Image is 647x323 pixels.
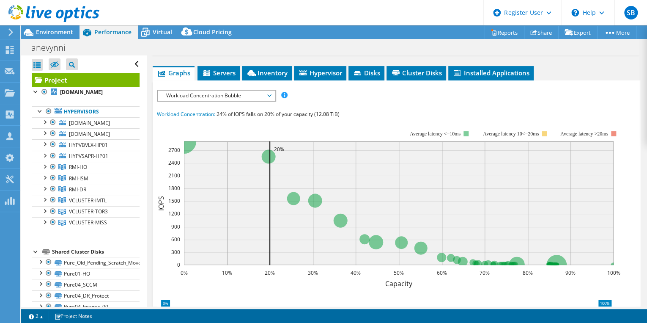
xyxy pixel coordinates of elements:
h1: anevynni [27,43,79,52]
text: Average latency >20ms [560,131,608,137]
text: 2400 [168,159,180,166]
span: Virtual [153,28,172,36]
span: Performance [94,28,132,36]
text: 90% [565,269,576,276]
span: Workload Concentration: [157,110,215,118]
a: More [597,26,636,39]
text: 80% [523,269,533,276]
span: Inventory [246,69,288,77]
a: Pure01-HO [32,268,140,279]
text: 0 [177,261,180,268]
span: RMI-ISM [69,175,88,182]
text: 2100 [168,172,180,179]
text: 100% [607,269,620,276]
span: Servers [202,69,236,77]
text: 600 [171,236,180,243]
text: IOPS [156,196,166,210]
text: 1500 [168,197,180,204]
a: VCLUSTER-MISS [32,217,140,228]
span: [DOMAIN_NAME] [69,130,110,138]
b: [DOMAIN_NAME] [60,88,103,96]
span: RMI-HO [69,163,87,171]
a: Pure_Old_Pending_Scratch_Move [32,257,140,268]
text: 50% [394,269,404,276]
text: 10% [222,269,232,276]
a: VCLUSTER-TOR3 [32,206,140,217]
a: Reports [484,26,524,39]
a: Project [32,73,140,87]
text: Capacity [385,279,413,288]
a: RMI-HO [32,162,140,173]
a: Pure04_DR_Protect [32,290,140,301]
a: Pure04_SCCM [32,279,140,290]
span: RMI-DR [69,186,86,193]
span: Cluster Disks [391,69,442,77]
span: [DOMAIN_NAME] [69,119,110,127]
a: 2 [23,311,49,321]
text: 900 [171,223,180,230]
span: Graphs [157,69,190,77]
span: HYPVBVLX-HP01 [69,141,108,149]
text: 60% [437,269,447,276]
span: Hypervisor [298,69,342,77]
a: [DOMAIN_NAME] [32,87,140,98]
text: 20% [274,146,284,153]
span: VCLUSTER-TOR3 [69,208,108,215]
a: VCLUSTER-IMTL [32,195,140,206]
text: 1800 [168,185,180,192]
text: 20% [265,269,275,276]
a: RMI-DR [32,184,140,195]
a: Hypervisors [32,106,140,117]
span: HYPVSAPR-HP01 [69,152,108,160]
svg: \n [571,9,579,17]
span: 24% of IOPS falls on 20% of your capacity (12.08 TiB) [217,110,340,118]
span: VCLUSTER-IMTL [69,197,107,204]
div: Shared Cluster Disks [52,247,140,257]
span: VCLUSTER-MISS [69,219,107,226]
span: Workload Concentration Bubble [162,91,271,101]
a: Pure04_Images_00 [32,301,140,312]
a: Export [558,26,598,39]
text: 2700 [168,146,180,154]
text: 0% [181,269,188,276]
span: Environment [36,28,73,36]
a: [DOMAIN_NAME] [32,128,140,139]
text: 40% [351,269,361,276]
a: [DOMAIN_NAME] [32,117,140,128]
a: HYPVBVLX-HP01 [32,139,140,150]
span: Installed Applications [452,69,529,77]
text: 70% [480,269,490,276]
a: Share [524,26,559,39]
span: Cloud Pricing [193,28,232,36]
text: 30% [308,269,318,276]
a: RMI-ISM [32,173,140,184]
a: Project Notes [49,311,98,321]
tspan: Average latency 10<=20ms [483,131,539,137]
tspan: Average latency <=10ms [410,131,461,137]
text: 300 [171,248,180,256]
a: HYPVSAPR-HP01 [32,151,140,162]
text: 1200 [168,210,180,217]
span: SB [624,6,638,19]
span: Disks [353,69,380,77]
